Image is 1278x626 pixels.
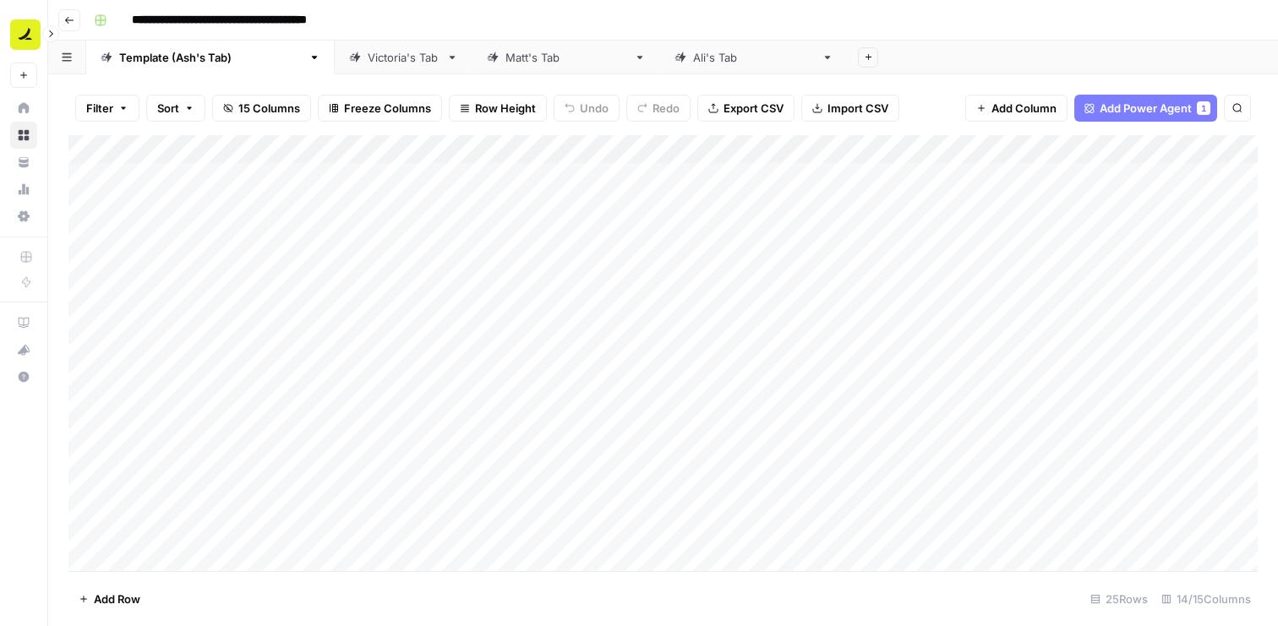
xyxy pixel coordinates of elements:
[119,49,302,66] div: Template ([PERSON_NAME]'s Tab)
[10,95,37,122] a: Home
[827,100,888,117] span: Import CSV
[965,95,1068,122] button: Add Column
[697,95,795,122] button: Export CSV
[475,100,536,117] span: Row Height
[472,41,660,74] a: [PERSON_NAME]'s Tab
[86,100,113,117] span: Filter
[1155,585,1258,612] div: 14/15 Columns
[554,95,620,122] button: Undo
[75,95,139,122] button: Filter
[10,309,37,336] a: AirOps Academy
[10,14,37,56] button: Workspace: Ramp
[68,585,150,612] button: Add Row
[724,100,784,117] span: Export CSV
[146,95,205,122] button: Sort
[660,41,848,74] a: [PERSON_NAME]'s Tab
[344,100,431,117] span: Freeze Columns
[991,100,1057,117] span: Add Column
[11,337,36,362] div: What's new?
[1100,100,1192,117] span: Add Power Agent
[653,100,680,117] span: Redo
[1197,101,1210,115] div: 1
[10,336,37,363] button: What's new?
[10,363,37,390] button: Help + Support
[580,100,609,117] span: Undo
[626,95,691,122] button: Redo
[318,95,442,122] button: Freeze Columns
[1074,95,1217,122] button: Add Power Agent1
[86,41,335,74] a: Template ([PERSON_NAME]'s Tab)
[368,49,440,66] div: Victoria's Tab
[1201,101,1206,115] span: 1
[212,95,311,122] button: 15 Columns
[335,41,472,74] a: Victoria's Tab
[1084,585,1155,612] div: 25 Rows
[10,203,37,230] a: Settings
[157,100,179,117] span: Sort
[10,122,37,149] a: Browse
[10,19,41,50] img: Ramp Logo
[693,49,815,66] div: [PERSON_NAME]'s Tab
[449,95,547,122] button: Row Height
[801,95,899,122] button: Import CSV
[10,176,37,203] a: Usage
[238,100,300,117] span: 15 Columns
[505,49,627,66] div: [PERSON_NAME]'s Tab
[94,591,140,607] span: Add Row
[10,149,37,176] a: Your Data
